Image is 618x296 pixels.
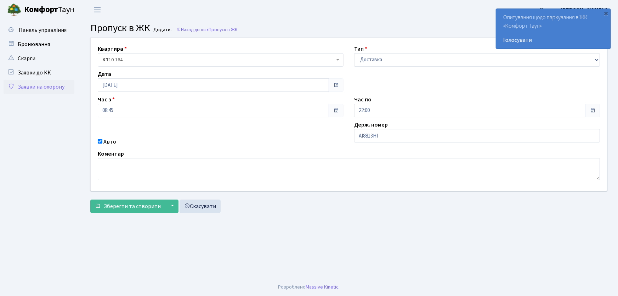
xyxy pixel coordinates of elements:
label: Держ. номер [354,121,388,129]
a: Заявки до КК [4,66,74,80]
input: AA0001AA [354,129,600,143]
a: Голосувати [503,36,603,44]
span: Пропуск в ЖК [209,26,238,33]
b: Комфорт [24,4,58,15]
img: logo.png [7,3,21,17]
a: Цитрус [PERSON_NAME] А. [540,6,610,14]
span: Зберегти та створити [104,202,161,210]
span: <b>КТ</b>&nbsp;&nbsp;&nbsp;&nbsp;10-164 [98,53,344,67]
a: Назад до всіхПропуск в ЖК [176,26,238,33]
a: Скасувати [180,200,221,213]
label: Час по [354,95,372,104]
button: Зберегти та створити [90,200,165,213]
label: Коментар [98,150,124,158]
span: Панель управління [19,26,67,34]
a: Скарги [4,51,74,66]
a: Панель управління [4,23,74,37]
label: Тип [354,45,367,53]
small: Додати . [152,27,173,33]
span: <b>КТ</b>&nbsp;&nbsp;&nbsp;&nbsp;10-164 [102,56,335,63]
a: Massive Kinetic [306,283,339,291]
label: Авто [103,138,116,146]
label: Квартира [98,45,127,53]
span: Таун [24,4,74,16]
a: Бронювання [4,37,74,51]
b: КТ [102,56,109,63]
div: × [603,10,610,17]
button: Переключити навігацію [89,4,106,16]
div: Розроблено . [278,283,340,291]
span: Пропуск в ЖК [90,21,150,35]
label: Час з [98,95,115,104]
div: Опитування щодо паркування в ЖК «Комфорт Таун» [496,9,611,49]
a: Заявки на охорону [4,80,74,94]
label: Дата [98,70,111,78]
